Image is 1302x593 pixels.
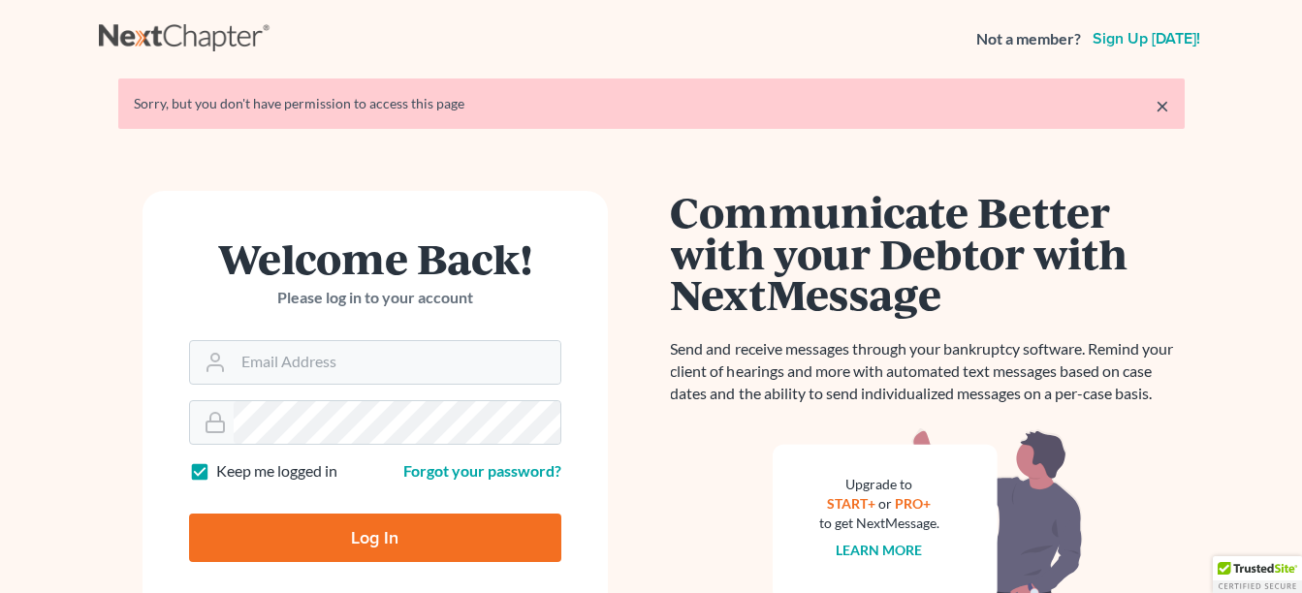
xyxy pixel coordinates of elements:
[671,191,1185,315] h1: Communicate Better with your Debtor with NextMessage
[878,495,892,512] span: or
[1156,94,1169,117] a: ×
[134,94,1169,113] div: Sorry, but you don't have permission to access this page
[827,495,875,512] a: START+
[895,495,931,512] a: PRO+
[671,338,1185,405] p: Send and receive messages through your bankruptcy software. Remind your client of hearings and mo...
[189,237,561,279] h1: Welcome Back!
[189,287,561,309] p: Please log in to your account
[819,475,939,494] div: Upgrade to
[234,341,560,384] input: Email Address
[1089,31,1204,47] a: Sign up [DATE]!
[976,28,1081,50] strong: Not a member?
[1213,556,1302,593] div: TrustedSite Certified
[819,514,939,533] div: to get NextMessage.
[836,542,922,558] a: Learn more
[403,461,561,480] a: Forgot your password?
[216,460,337,483] label: Keep me logged in
[189,514,561,562] input: Log In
